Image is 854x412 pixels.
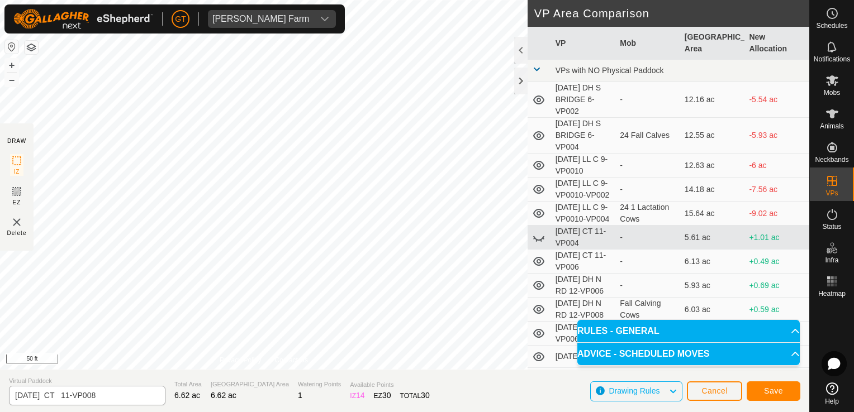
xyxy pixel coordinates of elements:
[747,381,800,401] button: Save
[620,280,676,291] div: -
[820,123,844,130] span: Animals
[680,274,745,298] td: 5.93 ac
[400,390,430,401] div: TOTAL
[551,27,616,60] th: VP
[211,391,236,400] span: 6.62 ac
[551,250,616,274] td: [DATE] CT 11-VP006
[744,202,809,226] td: -9.02 ac
[824,89,840,96] span: Mobs
[680,82,745,118] td: 12.16 ac
[680,250,745,274] td: 6.13 ac
[680,154,745,178] td: 12.63 ac
[744,178,809,202] td: -7.56 ac
[5,59,18,72] button: +
[680,368,745,390] td: 27.13 ac
[551,346,616,368] td: [DATE] EL N 4
[680,298,745,322] td: 6.03 ac
[298,391,302,400] span: 1
[818,290,846,297] span: Heatmap
[687,381,742,401] button: Cancel
[208,10,314,28] span: Thoren Farm
[577,343,800,365] p-accordion-header: ADVICE - SCHEDULED MOVES
[577,327,660,336] span: RULES - GENERAL
[275,355,308,365] a: Contact Us
[620,94,676,106] div: -
[551,118,616,154] td: [DATE] DH S BRIDGE 6-VP004
[551,274,616,298] td: [DATE] DH N RD 12-VP006
[701,386,728,395] span: Cancel
[815,156,848,163] span: Neckbands
[814,56,850,63] span: Notifications
[744,250,809,274] td: +0.49 ac
[744,118,809,154] td: -5.93 ac
[211,380,289,389] span: [GEOGRAPHIC_DATA] Area
[680,202,745,226] td: 15.64 ac
[680,226,745,250] td: 5.61 ac
[680,118,745,154] td: 12.55 ac
[374,390,391,401] div: EZ
[744,298,809,322] td: +0.59 ac
[220,355,262,365] a: Privacy Policy
[25,41,38,54] button: Map Layers
[212,15,309,23] div: [PERSON_NAME] Farm
[822,223,841,230] span: Status
[551,202,616,226] td: [DATE] LL C 9-VP0010-VP004
[577,349,709,358] span: ADVICE - SCHEDULED MOVES
[9,376,165,386] span: Virtual Paddock
[556,66,664,75] span: VPs with NO Physical Paddock
[744,274,809,298] td: +0.69 ac
[356,391,365,400] span: 14
[825,190,838,197] span: VPs
[825,398,839,405] span: Help
[7,137,26,145] div: DRAW
[5,73,18,87] button: –
[551,298,616,322] td: [DATE] DH N RD 12-VP008
[620,232,676,243] div: -
[620,184,676,195] div: -
[421,391,430,400] span: 30
[620,130,676,141] div: 24 Fall Calves
[174,380,202,389] span: Total Area
[551,226,616,250] td: [DATE] CT 11-VP004
[5,40,18,54] button: Reset Map
[620,256,676,267] div: -
[7,229,27,237] span: Delete
[382,391,391,400] span: 30
[174,391,200,400] span: 6.62 ac
[175,13,186,25] span: GT
[816,22,847,29] span: Schedules
[744,154,809,178] td: -6 ac
[350,390,364,401] div: IZ
[680,178,745,202] td: 14.18 ac
[551,82,616,118] td: [DATE] DH S BRIDGE 6-VP002
[680,27,745,60] th: [GEOGRAPHIC_DATA] Area
[298,380,341,389] span: Watering Points
[13,198,21,207] span: EZ
[314,10,336,28] div: dropdown trigger
[620,298,676,321] div: Fall Calving Cows
[764,386,783,395] span: Save
[825,257,838,264] span: Infra
[744,27,809,60] th: New Allocation
[14,167,20,176] span: IZ
[551,154,616,178] td: [DATE] LL C 9-VP0010
[620,160,676,171] div: -
[744,226,809,250] td: +1.01 ac
[810,378,854,409] a: Help
[744,368,809,390] td: -20.51 ac
[13,9,153,29] img: Gallagher Logo
[551,368,616,390] td: [DATE] LL N 1
[350,380,429,390] span: Available Points
[615,27,680,60] th: Mob
[744,82,809,118] td: -5.54 ac
[551,322,616,346] td: [DATE] EL N 3-VP006
[609,386,660,395] span: Drawing Rules
[534,7,809,20] h2: VP Area Comparison
[577,320,800,342] p-accordion-header: RULES - GENERAL
[620,202,676,225] div: 24 1 Lactation Cows
[10,215,23,229] img: VP
[551,178,616,202] td: [DATE] LL C 9-VP0010-VP002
